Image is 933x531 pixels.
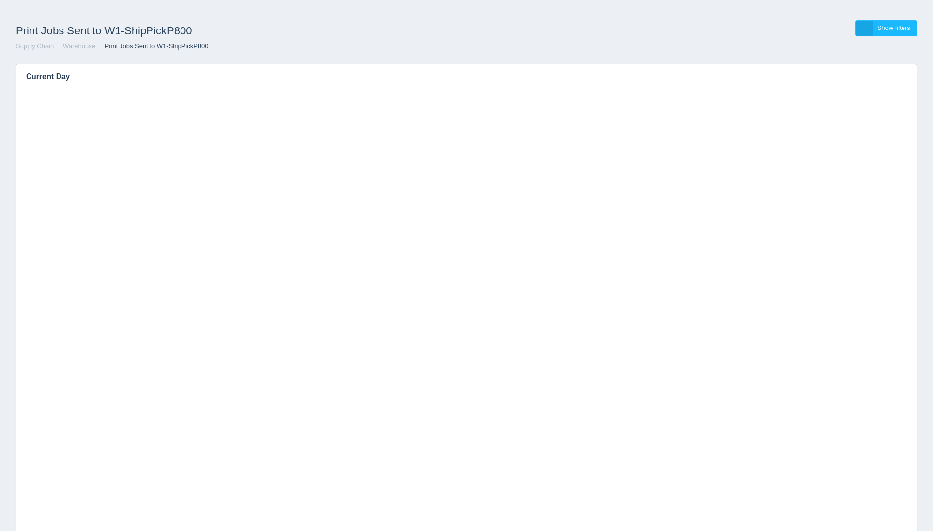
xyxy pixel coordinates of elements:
a: Warehouse [63,42,95,50]
h1: Print Jobs Sent to W1-ShipPickP800 [16,20,467,42]
span: Show filters [877,24,910,31]
a: Supply Chain [16,42,54,50]
a: Show filters [855,20,917,36]
li: Print Jobs Sent to W1-ShipPickP800 [97,42,209,51]
h3: Current Day [16,64,887,89]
